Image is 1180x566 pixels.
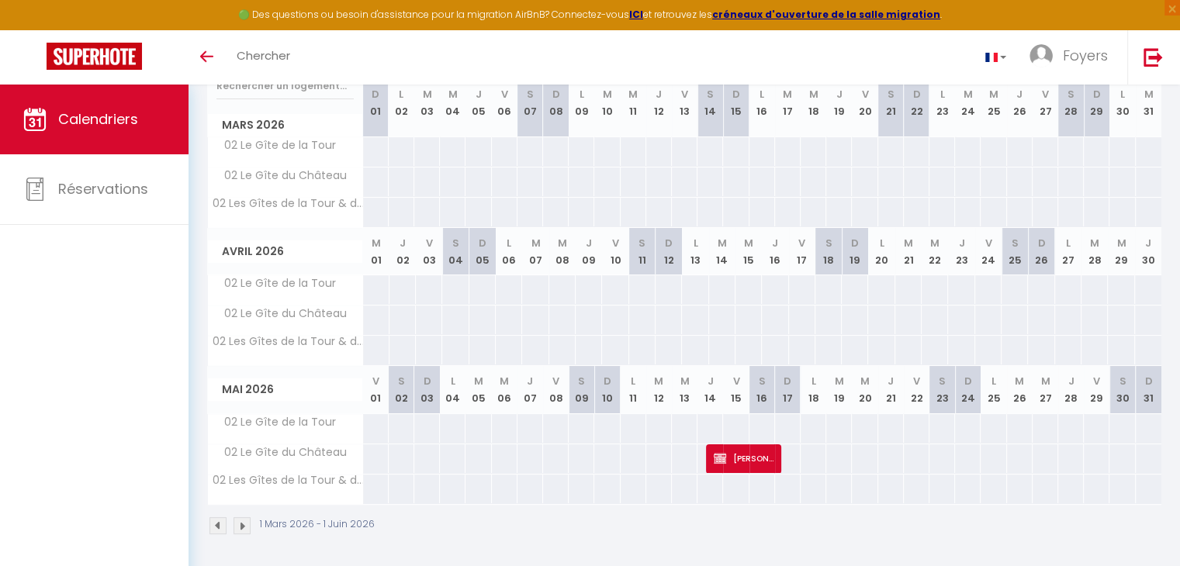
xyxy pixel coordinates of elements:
th: 15 [723,366,749,413]
th: 20 [852,68,877,137]
abbr: V [552,374,559,388]
abbr: L [399,87,403,102]
span: 02 Le Gîte du Château [210,167,351,185]
span: 02 Le Gîte de la Tour [210,137,340,154]
abbr: M [628,87,638,102]
abbr: S [759,374,766,388]
abbr: J [708,374,714,388]
th: 23 [929,68,955,137]
abbr: D [1037,236,1045,250]
abbr: S [888,87,895,102]
abbr: S [1068,87,1074,102]
th: 22 [922,228,948,275]
a: ICI [629,8,643,21]
img: Super Booking [47,43,142,70]
abbr: V [732,374,739,388]
th: 03 [416,228,442,275]
th: 17 [775,68,801,137]
th: 08 [549,228,576,275]
th: 28 [1058,68,1084,137]
abbr: V [1042,87,1049,102]
th: 26 [1007,68,1033,137]
img: logout [1144,47,1163,67]
abbr: J [476,87,482,102]
abbr: S [638,236,645,250]
abbr: M [1040,374,1050,388]
th: 28 [1081,228,1108,275]
span: 02 Le Gîte du Château [210,444,351,461]
th: 09 [569,366,594,413]
abbr: M [744,236,753,250]
abbr: L [880,236,884,250]
th: 05 [465,68,491,137]
abbr: V [1093,374,1100,388]
abbr: D [552,87,560,102]
th: 30 [1109,68,1135,137]
th: 24 [975,228,1002,275]
th: 21 [878,366,904,413]
abbr: J [888,374,894,388]
th: 23 [948,228,974,275]
th: 27 [1033,366,1058,413]
th: 29 [1084,68,1109,137]
th: 11 [621,366,646,413]
abbr: M [474,374,483,388]
span: Chercher [237,47,290,64]
span: 02 Le Gîte de la Tour [210,414,340,431]
abbr: M [783,87,792,102]
th: 09 [576,228,602,275]
th: 30 [1135,228,1161,275]
a: Chercher [225,30,302,85]
abbr: S [398,374,405,388]
th: 02 [389,68,414,137]
th: 12 [646,68,672,137]
th: 09 [569,68,594,137]
th: 14 [709,228,735,275]
span: Avril 2026 [208,240,362,263]
abbr: L [507,236,511,250]
span: Mars 2026 [208,114,362,136]
abbr: D [784,374,791,388]
th: 15 [723,68,749,137]
abbr: L [1120,87,1125,102]
th: 18 [815,228,842,275]
abbr: M [904,236,913,250]
abbr: D [732,87,740,102]
th: 17 [775,366,801,413]
abbr: J [586,236,592,250]
abbr: J [836,87,843,102]
th: 13 [672,366,697,413]
th: 04 [440,68,465,137]
abbr: M [860,374,870,388]
abbr: V [861,87,868,102]
abbr: S [825,236,832,250]
th: 20 [852,366,877,413]
th: 24 [955,366,981,413]
span: 02 Les Gîtes de la Tour & du Château [210,198,365,209]
img: ... [1029,44,1053,67]
span: Foyers [1063,46,1108,65]
th: 02 [389,366,414,413]
th: 26 [1007,366,1033,413]
abbr: M [448,87,458,102]
abbr: M [680,374,690,388]
span: 02 Le Gîte de la Tour [210,275,340,292]
th: 04 [440,366,465,413]
th: 30 [1109,366,1135,413]
th: 03 [414,68,440,137]
abbr: V [426,236,433,250]
abbr: L [693,236,697,250]
p: 1 Mars 2026 - 1 Juin 2026 [260,517,375,532]
th: 21 [895,228,922,275]
th: 13 [682,228,708,275]
abbr: D [665,236,673,250]
abbr: D [1093,87,1101,102]
abbr: L [811,374,816,388]
abbr: M [989,87,998,102]
abbr: D [604,374,611,388]
th: 31 [1136,68,1161,137]
span: 02 Les Gîtes de la Tour & du Château [210,475,365,486]
abbr: V [681,87,688,102]
abbr: M [500,374,509,388]
th: 31 [1136,366,1161,413]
